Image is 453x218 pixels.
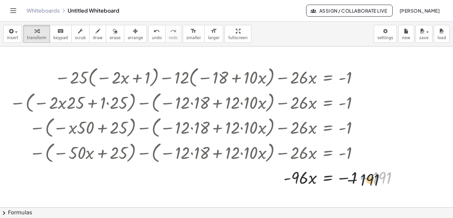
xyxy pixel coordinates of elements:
button: Assign / Collaborate Live [306,5,393,17]
button: settings [374,25,397,43]
button: draw [89,25,106,43]
span: draw [93,36,103,40]
span: fullscreen [228,36,247,40]
span: load [437,36,446,40]
span: save [419,36,428,40]
span: transform [27,36,46,40]
button: format_sizesmaller [183,25,205,43]
i: keyboard [57,27,64,35]
a: Whiteboards [27,7,60,14]
i: format_size [190,27,197,35]
button: [PERSON_NAME] [394,5,445,17]
button: keyboardkeypad [50,25,72,43]
button: Toggle navigation [8,5,19,16]
span: new [402,36,410,40]
span: scrub [75,36,86,40]
button: undoundo [148,25,165,43]
i: undo [154,27,160,35]
button: transform [23,25,50,43]
span: [PERSON_NAME] [399,8,440,14]
button: scrub [71,25,90,43]
span: keypad [53,36,68,40]
span: erase [109,36,120,40]
span: larger [208,36,220,40]
button: redoredo [165,25,181,43]
span: Assign / Collaborate Live [312,8,387,14]
button: arrange [124,25,147,43]
button: load [434,25,450,43]
span: arrange [128,36,143,40]
button: save [416,25,432,43]
i: format_size [211,27,217,35]
button: fullscreen [225,25,251,43]
button: insert [3,25,22,43]
span: redo [169,36,178,40]
span: insert [7,36,18,40]
button: erase [106,25,124,43]
i: redo [170,27,176,35]
span: settings [377,36,393,40]
button: new [398,25,414,43]
span: smaller [186,36,201,40]
button: format_sizelarger [204,25,223,43]
span: undo [152,36,162,40]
